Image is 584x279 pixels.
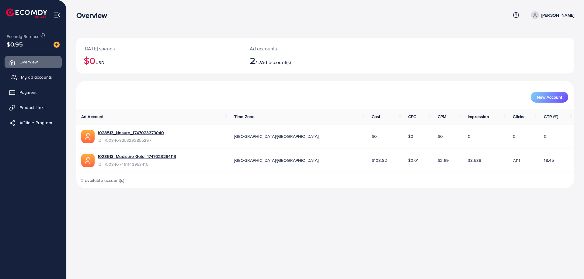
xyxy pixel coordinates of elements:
span: CPC [408,114,416,120]
span: [GEOGRAPHIC_DATA]/[GEOGRAPHIC_DATA] [234,133,319,139]
span: $0 [372,133,377,139]
span: $0 [408,133,413,139]
span: $103.82 [372,157,387,163]
span: 0 [513,133,516,139]
h3: Overview [76,11,112,20]
a: [PERSON_NAME] [529,11,574,19]
a: My ad accounts [5,71,62,83]
img: menu [54,12,61,19]
span: 0 [468,133,471,139]
span: CPM [438,114,446,120]
span: 38,538 [468,157,481,163]
p: [DATE] spends [84,45,235,52]
span: 7,111 [513,157,520,163]
span: Clicks [513,114,524,120]
span: Product Links [19,104,46,111]
span: New Account [537,95,562,99]
h2: $0 [84,55,235,66]
span: Cost [372,114,381,120]
a: Overview [5,56,62,68]
span: Affiliate Program [19,120,52,126]
span: $0.95 [7,40,23,49]
span: Ad Account [81,114,104,120]
span: $2.69 [438,157,449,163]
span: Payment [19,89,36,95]
span: [GEOGRAPHIC_DATA]/[GEOGRAPHIC_DATA] [234,157,319,163]
span: CTR (%) [544,114,558,120]
img: image [54,42,60,48]
a: Payment [5,86,62,98]
span: Overview [19,59,38,65]
span: Time Zone [234,114,255,120]
a: 1028513_Nasure_1747023379040 [98,130,164,136]
span: 0 [544,133,547,139]
button: New Account [531,92,568,103]
span: $0 [438,133,443,139]
span: ID: 7503408253292855297 [98,137,164,143]
span: $0.01 [408,157,419,163]
span: 2 [250,53,255,67]
span: ID: 7503407461143953415 [98,161,176,167]
a: 1028513_Madisure Gold_1747023284113 [98,153,176,159]
img: ic-ads-acc.e4c84228.svg [81,130,95,143]
span: USD [96,60,104,66]
a: Product Links [5,101,62,114]
span: Ad account(s) [261,59,291,66]
h2: / 2 [250,55,360,66]
p: Ad accounts [250,45,360,52]
a: Affiliate Program [5,117,62,129]
p: [PERSON_NAME] [541,12,574,19]
img: logo [6,9,47,18]
img: ic-ads-acc.e4c84228.svg [81,154,95,167]
span: Impression [468,114,489,120]
span: Ecomdy Balance [7,33,40,39]
span: 18.45 [544,157,554,163]
span: My ad accounts [21,74,52,80]
span: 2 available account(s) [81,177,125,183]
